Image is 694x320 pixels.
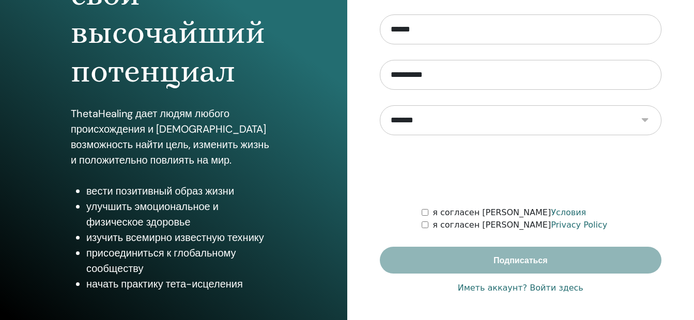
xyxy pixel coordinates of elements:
[551,220,607,230] a: Privacy Policy
[433,206,586,219] label: я согласен [PERSON_NAME]
[442,151,599,191] iframe: reCAPTCHA
[86,276,276,292] li: начать практику тета-исцеления
[86,183,276,199] li: вести позитивный образ жизни
[433,219,607,231] label: я согласен [PERSON_NAME]
[86,245,276,276] li: присоединиться к глобальному сообществу
[86,199,276,230] li: улучшить эмоциональное и физическое здоровье
[458,282,583,294] a: Иметь аккаунт? Войти здесь
[71,106,276,168] p: ThetaHealing дает людям любого происхождения и [DEMOGRAPHIC_DATA] возможность найти цель, изменит...
[551,207,586,217] a: Условия
[86,230,276,245] li: изучить всемирно известную технику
